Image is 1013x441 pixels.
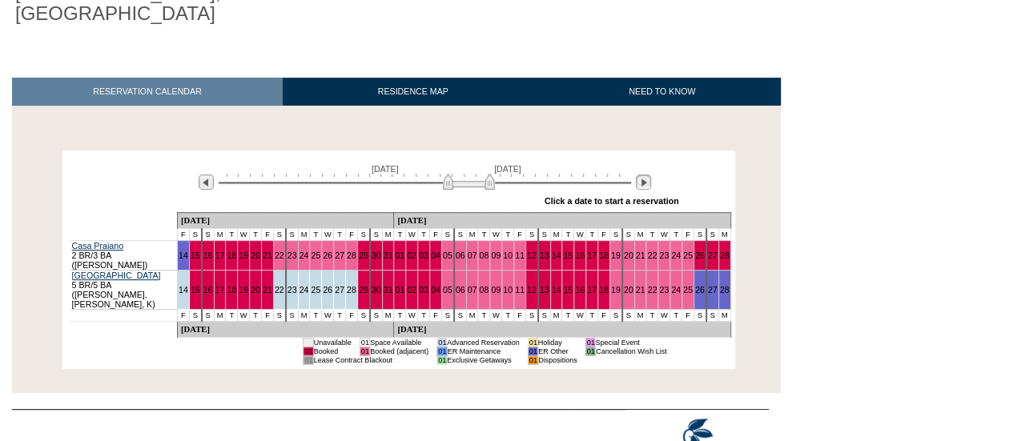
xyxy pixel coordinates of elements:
td: T [418,228,430,240]
a: 18 [227,285,236,295]
a: 15 [563,285,573,295]
td: F [261,228,273,240]
td: S [525,309,537,321]
a: 27 [335,251,344,260]
a: 16 [575,251,585,260]
td: S [202,228,214,240]
td: W [238,309,250,321]
td: T [562,309,574,321]
td: M [550,309,562,321]
a: 28 [720,285,730,295]
a: 20 [251,285,260,295]
a: 12 [527,251,537,260]
a: 27 [335,285,344,295]
a: 15 [563,251,573,260]
td: T [226,309,238,321]
a: 07 [468,251,477,260]
td: S [693,228,705,240]
td: W [574,309,586,321]
a: 31 [384,251,393,260]
td: S [357,228,369,240]
td: T [250,309,262,321]
td: F [598,309,610,321]
a: 05 [443,285,452,295]
td: 01 [360,347,369,355]
td: F [177,228,189,240]
span: [DATE] [494,164,521,174]
td: S [525,228,537,240]
td: F [346,309,358,321]
td: S [273,228,285,240]
td: S [273,309,285,321]
td: T [310,309,322,321]
td: M [634,309,646,321]
td: F [430,228,442,240]
td: T [394,228,406,240]
td: T [586,228,598,240]
a: 26 [695,251,705,260]
a: 08 [479,285,488,295]
a: 06 [456,285,465,295]
a: 22 [647,285,657,295]
a: 01 [395,251,404,260]
td: Special Event [595,338,666,347]
a: 20 [251,251,260,260]
td: 01 [360,338,369,347]
a: 17 [215,251,225,260]
td: F [514,228,526,240]
td: [DATE] [394,212,730,228]
td: 2 BR/3 BA ([PERSON_NAME]) [70,240,178,270]
td: M [550,228,562,240]
a: 28 [347,251,356,260]
td: 01 [528,347,537,355]
td: [DATE] [394,321,730,337]
td: Lease Contract Blackout [313,355,428,364]
td: S [609,309,621,321]
td: M [718,228,730,240]
td: S [454,228,466,240]
td: T [310,228,322,240]
td: T [334,228,346,240]
a: 23 [659,285,669,295]
a: 19 [239,285,248,295]
td: T [502,309,514,321]
td: Cancellation Wish List [595,347,666,355]
td: 01 [437,347,447,355]
td: M [466,309,478,321]
td: S [357,309,369,321]
td: F [430,309,442,321]
a: 14 [179,285,188,295]
a: 26 [323,251,332,260]
td: T [478,228,490,240]
td: S [538,228,550,240]
td: F [261,309,273,321]
td: S [370,228,382,240]
a: 10 [503,285,513,295]
span: [DATE] [372,164,399,174]
a: 17 [587,251,597,260]
a: 17 [215,285,225,295]
a: 22 [275,251,284,260]
a: 16 [203,285,213,295]
td: M [634,228,646,240]
td: Holiday [538,338,577,347]
td: T [646,228,658,240]
td: S [609,228,621,240]
a: 24 [299,285,309,295]
td: W [658,309,670,321]
a: 09 [491,285,500,295]
td: M [382,228,394,240]
td: S [538,309,550,321]
a: RESERVATION CALENDAR [12,78,283,106]
a: 24 [671,251,681,260]
a: 26 [323,285,332,295]
a: 21 [636,285,645,295]
a: 14 [552,251,561,260]
a: 12 [527,285,537,295]
td: 01 [585,347,595,355]
td: 01 [585,338,595,347]
td: T [394,309,406,321]
td: S [189,228,201,240]
a: 03 [419,251,428,260]
td: T [226,228,238,240]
